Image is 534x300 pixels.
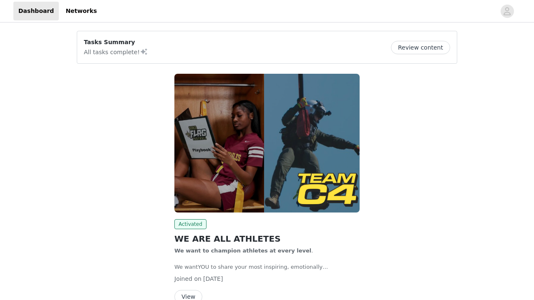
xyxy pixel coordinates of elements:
h2: WE ARE ALL ATHLETES [174,232,360,245]
button: Review content [391,41,450,54]
span: We want to champion athletes at every level [174,247,311,254]
a: Dashboard [13,2,59,20]
span: Activated [174,219,207,229]
a: Networks [60,2,102,20]
span: YOU to share your most inspiring, emotionally riveting [174,264,328,278]
a: View [174,294,202,300]
span: [DATE] [203,275,223,282]
img: Cellucor [174,74,360,212]
div: avatar [503,5,511,18]
span: We want [174,264,198,270]
p: Tasks Summary [84,38,148,47]
span: . [311,247,313,254]
span: Joined on [174,275,202,282]
p: All tasks complete! [84,47,148,57]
